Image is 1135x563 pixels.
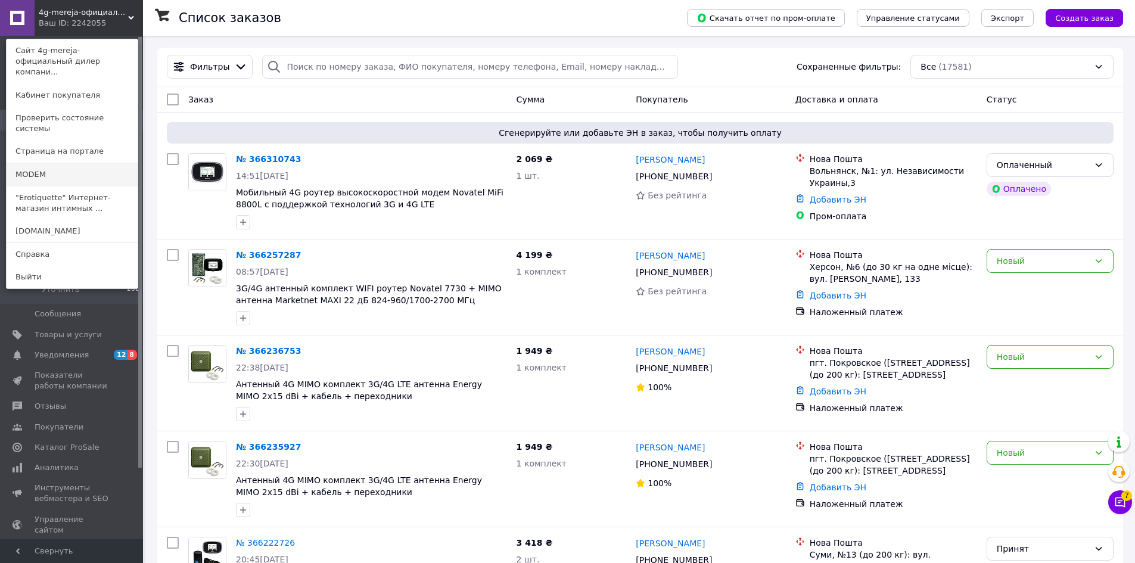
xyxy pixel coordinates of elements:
input: Поиск по номеру заказа, ФИО покупателя, номеру телефона, Email, номеру накладной [262,55,677,79]
a: № 366236753 [236,346,301,356]
div: Наложенный платеж [810,498,977,510]
span: Мобильный 4G роутер высокоскоростной модем Novatel MiFi 8800L с поддержкой технологий 3G и 4G LTE [236,188,503,209]
span: Антенный 4G MIMO комплект 3G/4G LTE антенна Energy MIMO 2x15 dBi + кабель + переходники [236,475,482,497]
span: 1 комплект [517,459,567,468]
button: Экспорт [981,9,1034,27]
span: Сообщения [35,309,81,319]
a: "Erotiquette" Интернет-магазин интимных ... [7,186,138,220]
span: Статус [987,95,1017,104]
span: Доставка и оплата [795,95,878,104]
div: Новый [997,254,1089,267]
a: [PERSON_NAME] [636,154,705,166]
button: Чат с покупателем7 [1108,490,1132,514]
button: Создать заказ [1046,9,1123,27]
span: 2 069 ₴ [517,154,553,164]
a: [PERSON_NAME] [636,250,705,262]
span: Антенный 4G MIMO комплект 3G/4G LTE антенна Energy MIMO 2x15 dBi + кабель + переходники [236,380,482,401]
a: 3G/4G антенный комплект WIFI роутер Novatel 7730 + MIMO антенна Marketnet MAXI 22 дБ 824-960/1700... [236,284,502,305]
span: Каталог ProSale [35,442,99,453]
a: Фото товару [188,441,226,479]
span: Скачать отчет по пром-оплате [696,13,835,23]
div: Новый [997,446,1089,459]
span: Аналитика [35,462,79,473]
span: Заказ [188,95,213,104]
span: 14:51[DATE] [236,171,288,181]
a: Страница на портале [7,140,138,163]
span: Уточнить [42,284,79,295]
span: 200 [127,284,139,295]
span: Без рейтинга [648,191,707,200]
a: Сайт 4g-mereja-официальный дилер компани... [7,39,138,84]
span: Показатели работы компании [35,370,110,391]
a: Выйти [7,266,138,288]
span: Инструменты вебмастера и SEO [35,483,110,504]
span: 1 комплект [517,363,567,372]
span: Управление сайтом [35,514,110,536]
span: [PHONE_NUMBER] [636,267,712,277]
span: 4g-mereja-официальный дилер компаний Vodafone, Kyivstar, Lifecell [39,7,128,18]
div: пгт. Покровское ([STREET_ADDRESS] (до 200 кг): [STREET_ADDRESS] [810,357,977,381]
span: 1 комплект [517,267,567,276]
a: Фото товару [188,345,226,383]
span: 100% [648,382,671,392]
span: [PHONE_NUMBER] [636,363,712,373]
span: [PHONE_NUMBER] [636,172,712,181]
div: Наложенный платеж [810,306,977,318]
span: 1 949 ₴ [517,442,553,452]
span: 08:57[DATE] [236,267,288,276]
span: Фильтры [190,61,229,73]
a: Добавить ЭН [810,483,866,492]
img: Фото товару [189,154,226,191]
span: Отзывы [35,401,66,412]
button: Управление статусами [857,9,969,27]
a: № 366235927 [236,442,301,452]
span: Сгенерируйте или добавьте ЭН в заказ, чтобы получить оплату [172,127,1109,139]
img: Фото товару [189,346,226,382]
span: Уведомления [35,350,89,360]
div: Оплаченный [997,158,1089,172]
h1: Список заказов [179,11,281,25]
div: Пром-оплата [810,210,977,222]
a: Справка [7,243,138,266]
span: Управление статусами [866,14,960,23]
a: № 366310743 [236,154,301,164]
span: 100% [648,478,671,488]
span: Экспорт [991,14,1024,23]
div: Новый [997,350,1089,363]
div: Нова Пошта [810,537,977,549]
div: Нова Пошта [810,249,977,261]
span: Покупатели [35,422,83,433]
a: Фото товару [188,249,226,287]
span: Сохраненные фильтры: [797,61,901,73]
span: 12 [114,350,128,360]
a: Фото товару [188,153,226,191]
img: Фото товару [189,250,226,287]
div: Вольнянск, №1: ул. Независимости Украины,3 [810,165,977,189]
img: Фото товару [189,441,226,478]
span: 1 шт. [517,171,540,181]
span: 8 [128,350,137,360]
span: 3 418 ₴ [517,538,553,548]
span: Товары и услуги [35,329,102,340]
a: № 366257287 [236,250,301,260]
span: Без рейтинга [648,287,707,296]
div: Наложенный платеж [810,402,977,414]
a: Создать заказ [1034,13,1123,22]
a: Кабинет покупателя [7,84,138,107]
span: 4 199 ₴ [517,250,553,260]
div: Оплачено [987,182,1051,196]
a: Добавить ЭН [810,387,866,396]
button: Скачать отчет по пром-оплате [687,9,845,27]
span: 7 [1121,489,1132,499]
div: Нова Пошта [810,153,977,165]
a: № 366222726 [236,538,295,548]
span: 22:38[DATE] [236,363,288,372]
div: Принят [997,542,1089,555]
div: Нова Пошта [810,441,977,453]
a: [DOMAIN_NAME] [7,220,138,242]
div: Нова Пошта [810,345,977,357]
div: Херсон, №6 (до 30 кг на одне місце): вул. [PERSON_NAME], 133 [810,261,977,285]
a: [PERSON_NAME] [636,441,705,453]
a: Проверить состояние системы [7,107,138,140]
